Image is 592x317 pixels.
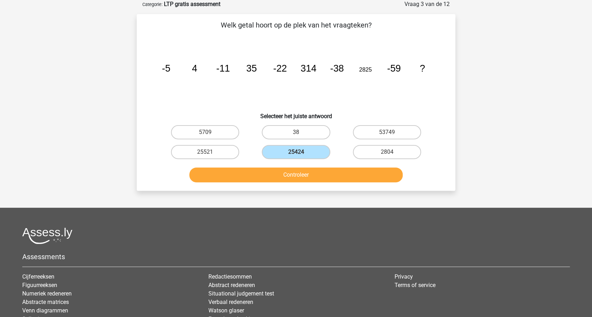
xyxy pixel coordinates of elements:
img: Assessly logo [22,227,72,244]
label: 25424 [262,145,330,159]
a: Abstract redeneren [208,282,255,288]
tspan: 314 [301,63,316,74]
small: Categorie: [142,2,162,7]
label: 25521 [171,145,239,159]
a: Situational judgement test [208,290,274,297]
a: Verbaal redeneren [208,299,253,305]
h6: Selecteer het juiste antwoord [148,107,444,120]
label: 5709 [171,125,239,139]
tspan: 35 [246,63,257,74]
tspan: -59 [387,63,401,74]
h5: Assessments [22,252,570,261]
strong: LTP gratis assessment [164,1,220,7]
a: Numeriek redeneren [22,290,72,297]
a: Abstracte matrices [22,299,69,305]
a: Redactiesommen [208,273,252,280]
a: Cijferreeksen [22,273,54,280]
tspan: -38 [330,63,344,74]
a: Venn diagrammen [22,307,68,314]
a: Figuurreeksen [22,282,57,288]
tspan: -22 [273,63,287,74]
label: 38 [262,125,330,139]
a: Privacy [394,273,413,280]
a: Watson glaser [208,307,244,314]
button: Controleer [189,167,403,182]
tspan: -11 [216,63,230,74]
p: Welk getal hoort op de plek van het vraagteken? [148,20,444,30]
tspan: 2825 [359,66,372,73]
a: Terms of service [394,282,435,288]
label: 2804 [353,145,421,159]
tspan: -5 [162,63,170,74]
tspan: 4 [192,63,197,74]
tspan: ? [420,63,425,74]
label: 53749 [353,125,421,139]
